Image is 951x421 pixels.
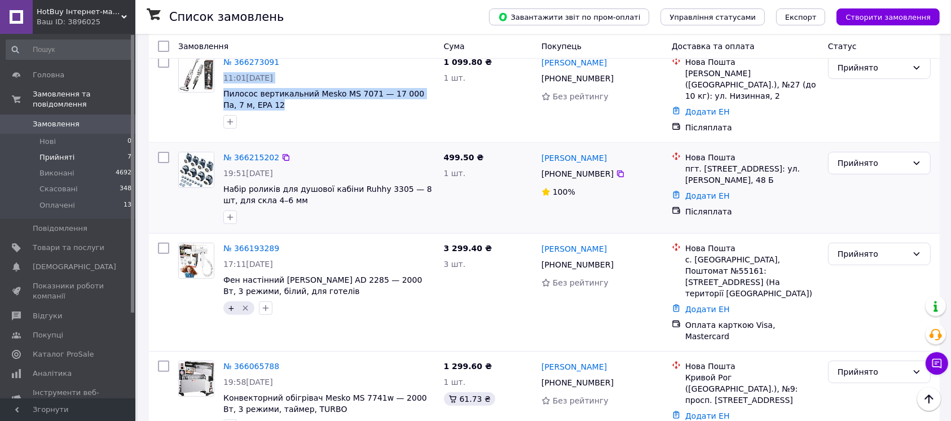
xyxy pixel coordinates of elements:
span: Завантажити звіт по пром-оплаті [498,12,640,22]
span: 1 299.60 ₴ [444,362,492,371]
a: Пилосос вертикальний Mesko MS 7071 — 17 000 Па, 7 м, EPA 12 [223,89,424,109]
span: Аналітика [33,369,72,379]
span: Статус [828,42,857,51]
span: Скасовані [39,184,78,194]
span: Доставка та оплата [672,42,755,51]
span: 1 шт. [444,378,466,387]
span: Відгуки [33,311,62,321]
span: 1 шт. [444,73,466,82]
a: [PERSON_NAME] [541,152,607,164]
span: Повідомлення [33,223,87,234]
div: Прийнято [838,248,908,260]
img: Фото товару [179,57,214,92]
span: 3 шт. [444,260,466,269]
span: 499.50 ₴ [444,153,484,162]
span: Товари та послуги [33,243,104,253]
div: Прийнято [838,366,908,378]
span: Без рейтингу [553,92,609,101]
a: № 366193289 [223,244,279,253]
button: Чат з покупцем [926,352,948,375]
a: Фото товару [178,56,214,93]
a: Додати ЕН [685,305,730,314]
span: Замовлення [33,119,80,129]
img: Фото товару [179,361,214,396]
span: Нові [39,137,56,147]
div: Післяплата [685,122,819,133]
span: 19:58[DATE] [223,378,273,387]
span: Оплачені [39,200,75,211]
span: [PHONE_NUMBER] [541,74,614,83]
button: Управління статусами [661,8,765,25]
span: 3 299.40 ₴ [444,244,492,253]
span: Каталог ProSale [33,349,94,359]
a: Фен настінний [PERSON_NAME] AD 2285 — 2000 Вт, 3 режими, білий, для готелів [223,275,422,296]
svg: Видалити мітку [241,304,250,313]
div: Нова Пошта [685,152,819,163]
span: Замовлення та повідомлення [33,89,135,109]
a: Конвекторний обігрівач Mesko MS 7741w — 2000 Вт, 3 режими, таймер, TURBO [223,393,427,414]
span: Покупці [33,330,63,340]
a: Додати ЕН [685,107,730,116]
span: Без рейтингу [553,396,609,405]
button: Наверх [917,387,941,411]
span: 0 [127,137,131,147]
button: Завантажити звіт по пром-оплаті [489,8,649,25]
span: Експорт [785,13,817,21]
div: Нова Пошта [685,56,819,68]
span: 1 шт. [444,169,466,178]
div: Нова Пошта [685,243,819,254]
a: Фото товару [178,361,214,397]
span: Замовлення [178,42,228,51]
a: № 366215202 [223,153,279,162]
div: Прийнято [838,62,908,74]
h1: Список замовлень [169,10,284,24]
span: 100% [553,187,575,196]
span: Покупець [541,42,582,51]
div: пгт. [STREET_ADDRESS]: ул. [PERSON_NAME], 48 Б [685,163,819,186]
a: Додати ЕН [685,191,730,200]
span: + [228,304,235,313]
span: Виконані [39,168,74,178]
span: Управління статусами [670,13,756,21]
span: Cума [444,42,465,51]
span: Головна [33,70,64,80]
span: 1 099.80 ₴ [444,58,492,67]
a: [PERSON_NAME] [541,57,607,68]
button: Експорт [776,8,826,25]
div: Ваш ID: 3896025 [37,17,135,27]
span: 7 [127,152,131,163]
div: с. [GEOGRAPHIC_DATA], Поштомат №55161: [STREET_ADDRESS] (На території [GEOGRAPHIC_DATA]) [685,254,819,299]
button: Створити замовлення [836,8,940,25]
span: 19:51[DATE] [223,169,273,178]
span: 4692 [116,168,131,178]
div: Оплата карткою Visa, Mastercard [685,319,819,342]
span: Без рейтингу [553,278,609,287]
div: Нова Пошта [685,361,819,372]
span: 348 [120,184,131,194]
span: 13 [124,200,131,211]
span: [DEMOGRAPHIC_DATA] [33,262,116,272]
input: Пошук [6,40,133,60]
img: Фото товару [179,152,214,187]
a: № 366065788 [223,362,279,371]
a: Фото товару [178,152,214,188]
div: Післяплата [685,206,819,217]
span: [PHONE_NUMBER] [541,260,614,269]
a: [PERSON_NAME] [541,361,607,372]
div: Прийнято [838,157,908,169]
span: HotBuy Інтернет-магазин [37,7,121,17]
img: Фото товару [179,243,214,278]
a: № 366273091 [223,58,279,67]
span: [PHONE_NUMBER] [541,378,614,387]
span: [PHONE_NUMBER] [541,169,614,178]
span: 11:01[DATE] [223,73,273,82]
a: Набір роликів для душової кабіни Ruhhy 3305 — 8 шт, для скла 4–6 мм [223,185,432,205]
a: Фото товару [178,243,214,279]
div: Кривой Рог ([GEOGRAPHIC_DATA].), №9: просп. [STREET_ADDRESS] [685,372,819,406]
span: Показники роботи компанії [33,281,104,301]
span: Інструменти веб-майстра та SEO [33,388,104,408]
